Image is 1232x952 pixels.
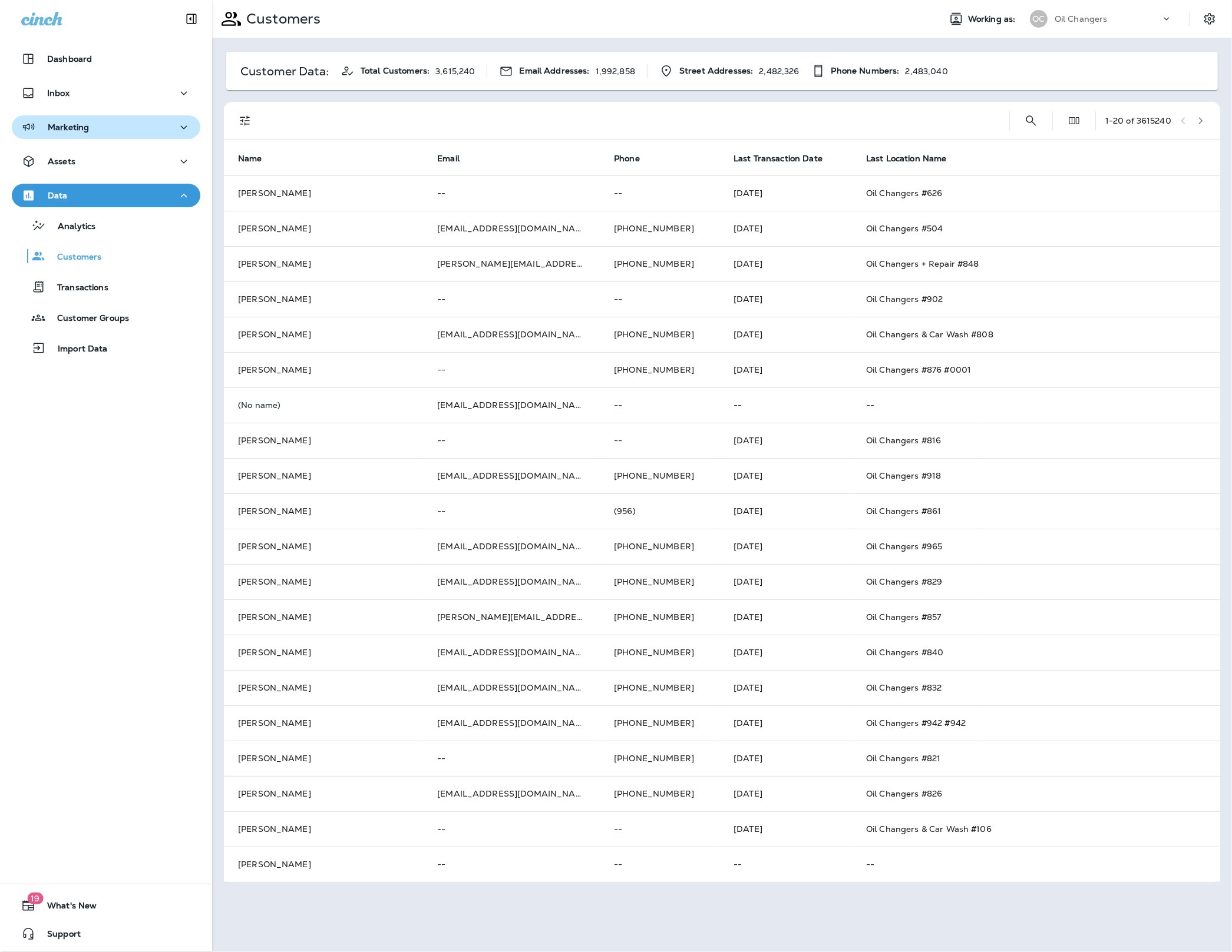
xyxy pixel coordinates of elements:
td: [DATE] [719,211,852,246]
td: [PERSON_NAME] [224,599,423,635]
span: Oil Changers #965 [866,541,942,552]
button: 19What's New [12,894,200,917]
td: [PERSON_NAME] [224,211,423,246]
p: Import Data [46,344,108,355]
p: -- [614,400,705,410]
button: Search Customers [1019,109,1043,132]
span: Oil Changers #857 [866,612,941,622]
span: Phone [614,154,640,164]
span: Oil Changers #626 [866,188,942,198]
p: -- [866,860,1206,869]
td: [EMAIL_ADDRESS][DOMAIN_NAME] [423,705,600,741]
td: [PERSON_NAME] [224,705,423,741]
p: -- [614,860,705,869]
td: [PHONE_NUMBER] [600,741,719,776]
span: What's New [35,901,97,915]
td: [PHONE_NUMBER] [600,776,719,811]
span: Phone [614,153,655,164]
button: Marketing [12,115,200,139]
td: [EMAIL_ADDRESS][DOMAIN_NAME] [423,670,600,705]
span: Oil Changers #902 [866,294,943,304]
td: [PERSON_NAME] [224,635,423,670]
td: [PHONE_NUMBER] [600,317,719,352]
span: Name [238,153,278,164]
p: -- [614,188,705,198]
div: OC [1030,10,1048,28]
span: Last Location Name [866,154,947,164]
button: Edit Fields [1062,109,1086,132]
td: [PHONE_NUMBER] [600,564,719,599]
td: [PERSON_NAME] [224,564,423,599]
p: Customers [45,252,101,263]
p: -- [437,294,586,304]
p: -- [437,365,586,374]
span: Street Addresses: [679,66,753,76]
p: Customer Groups [45,313,129,324]
p: Customers [242,10,321,28]
td: [DATE] [719,281,852,317]
button: Dashboard [12,47,200,71]
span: Oil Changers #942 #942 [866,718,966,728]
span: Oil Changers & Car Wash #808 [866,329,993,340]
span: Oil Changers #876 #0001 [866,364,971,375]
p: Assets [48,157,75,166]
td: [DATE] [719,705,852,741]
td: [PERSON_NAME] [224,175,423,211]
span: Oil Changers #821 [866,753,940,764]
span: 19 [27,893,43,904]
td: [DATE] [719,317,852,352]
span: Phone Numbers: [831,66,900,76]
span: Oil Changers #861 [866,506,941,516]
p: Transactions [45,283,108,294]
td: [PERSON_NAME] [224,847,423,882]
p: 2,482,326 [759,67,799,76]
span: Email Addresses: [519,66,589,76]
p: Inbox [47,88,70,98]
td: [PERSON_NAME] [224,529,423,564]
td: [EMAIL_ADDRESS][DOMAIN_NAME] [423,635,600,670]
td: [PERSON_NAME] [224,741,423,776]
span: Last Location Name [866,153,962,164]
td: [PERSON_NAME] [224,281,423,317]
button: Filters [233,109,257,132]
td: [PHONE_NUMBER] [600,599,719,635]
span: Last Transaction Date [734,154,823,164]
p: Marketing [48,122,89,132]
span: Support [35,929,81,943]
p: Data [48,191,68,200]
button: Inbox [12,81,200,105]
td: [PERSON_NAME] [224,458,423,493]
p: -- [614,294,705,304]
td: [DATE] [719,635,852,670]
button: Support [12,922,200,946]
td: [EMAIL_ADDRESS][DOMAIN_NAME] [423,564,600,599]
td: [PHONE_NUMBER] [600,670,719,705]
td: [EMAIL_ADDRESS][DOMAIN_NAME] [423,458,600,493]
button: Import Data [12,336,200,360]
td: [PERSON_NAME] [224,317,423,352]
span: Oil Changers #829 [866,576,942,587]
p: -- [437,860,586,869]
p: 1,992,858 [596,67,635,76]
td: [PERSON_NAME][EMAIL_ADDRESS][DOMAIN_NAME] [423,599,600,635]
span: Email [437,153,475,164]
td: [EMAIL_ADDRESS][DOMAIN_NAME] [423,211,600,246]
p: 3,615,240 [435,67,475,76]
p: -- [734,400,838,410]
div: 1 - 20 of 3615240 [1105,116,1171,125]
td: [PERSON_NAME] [224,811,423,847]
p: -- [614,436,705,445]
button: Transactions [12,274,200,299]
span: Last Transaction Date [734,153,838,164]
td: [PHONE_NUMBER] [600,705,719,741]
p: -- [437,188,586,198]
td: (956) [600,493,719,529]
span: Oil Changers #840 [866,647,943,658]
td: [EMAIL_ADDRESS][DOMAIN_NAME] [423,776,600,811]
p: Customer Data: [240,67,329,76]
p: -- [437,436,586,445]
span: Working as: [968,14,1018,24]
button: Customer Groups [12,305,200,330]
span: Oil Changers #918 [866,470,941,481]
span: Total Customers: [361,66,430,76]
